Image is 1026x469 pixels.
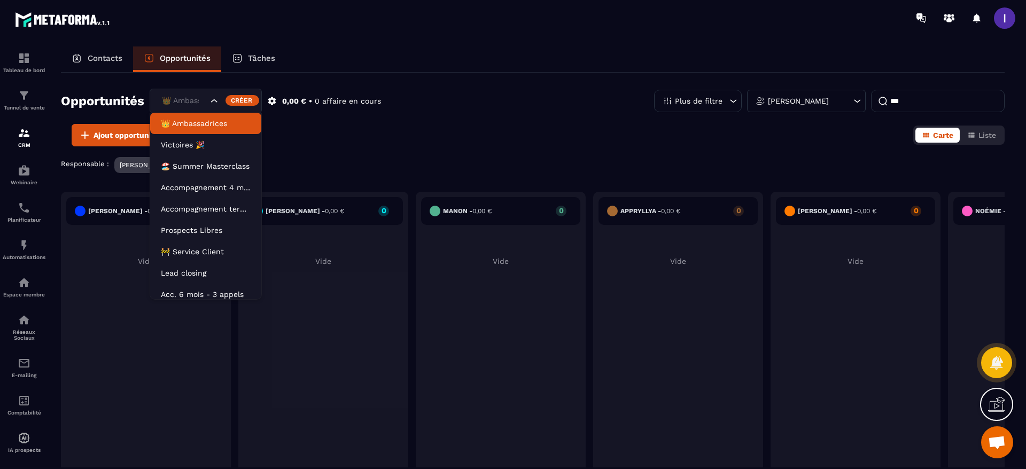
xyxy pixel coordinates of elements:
[150,89,262,113] div: Search for option
[325,207,344,215] span: 0,00 €
[933,131,953,139] span: Carte
[3,386,45,424] a: accountantaccountantComptabilité
[94,130,159,140] span: Ajout opportunité
[66,257,226,265] p: Vide
[776,257,935,265] p: Vide
[3,44,45,81] a: formationformationTableau de bord
[3,81,45,119] a: formationformationTunnel de vente
[282,96,306,106] p: 0,00 €
[3,254,45,260] p: Automatisations
[244,257,403,265] p: Vide
[3,231,45,268] a: automationsautomationsAutomatisations
[120,161,172,169] p: [PERSON_NAME]
[3,306,45,349] a: social-networksocial-networkRéseaux Sociaux
[961,128,1002,143] button: Liste
[3,447,45,453] p: IA prospects
[661,207,680,215] span: 0,00 €
[3,105,45,111] p: Tunnel de vente
[248,53,275,63] p: Tâches
[3,67,45,73] p: Tableau de bord
[18,357,30,370] img: email
[309,96,312,106] p: •
[3,372,45,378] p: E-mailing
[266,207,344,215] h6: [PERSON_NAME] -
[159,95,208,107] input: Search for option
[3,292,45,298] p: Espace membre
[978,131,996,139] span: Liste
[378,207,389,214] p: 0
[3,217,45,223] p: Planificateur
[226,95,259,106] div: Créer
[733,207,744,214] p: 0
[18,276,30,289] img: automations
[221,46,286,72] a: Tâches
[3,119,45,156] a: formationformationCRM
[61,160,109,168] p: Responsable :
[15,10,111,29] img: logo
[472,207,492,215] span: 0,00 €
[61,90,144,112] h2: Opportunités
[160,53,211,63] p: Opportunités
[915,128,960,143] button: Carte
[3,329,45,341] p: Réseaux Sociaux
[18,52,30,65] img: formation
[18,127,30,139] img: formation
[88,53,122,63] p: Contacts
[556,207,566,214] p: 0
[798,207,876,215] h6: [PERSON_NAME] -
[18,314,30,326] img: social-network
[201,207,212,214] p: 0
[857,207,876,215] span: 0,00 €
[3,268,45,306] a: automationsautomationsEspace membre
[768,97,829,105] p: [PERSON_NAME]
[598,257,758,265] p: Vide
[675,97,722,105] p: Plus de filtre
[3,156,45,193] a: automationsautomationsWebinaire
[18,164,30,177] img: automations
[315,96,381,106] p: 0 affaire en cours
[443,207,492,215] h6: Manon -
[133,46,221,72] a: Opportunités
[88,207,167,215] h6: [PERSON_NAME] -
[975,207,1025,215] h6: Noémie -
[61,46,133,72] a: Contacts
[147,207,167,215] span: 0,00 €
[3,179,45,185] p: Webinaire
[18,89,30,102] img: formation
[3,142,45,148] p: CRM
[18,239,30,252] img: automations
[3,193,45,231] a: schedulerschedulerPlanificateur
[18,432,30,444] img: automations
[3,410,45,416] p: Comptabilité
[18,394,30,407] img: accountant
[620,207,680,215] h6: Appryllya -
[3,349,45,386] a: emailemailE-mailing
[981,426,1013,458] a: Ouvrir le chat
[911,207,921,214] p: 0
[18,201,30,214] img: scheduler
[421,257,580,265] p: Vide
[72,124,166,146] button: Ajout opportunité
